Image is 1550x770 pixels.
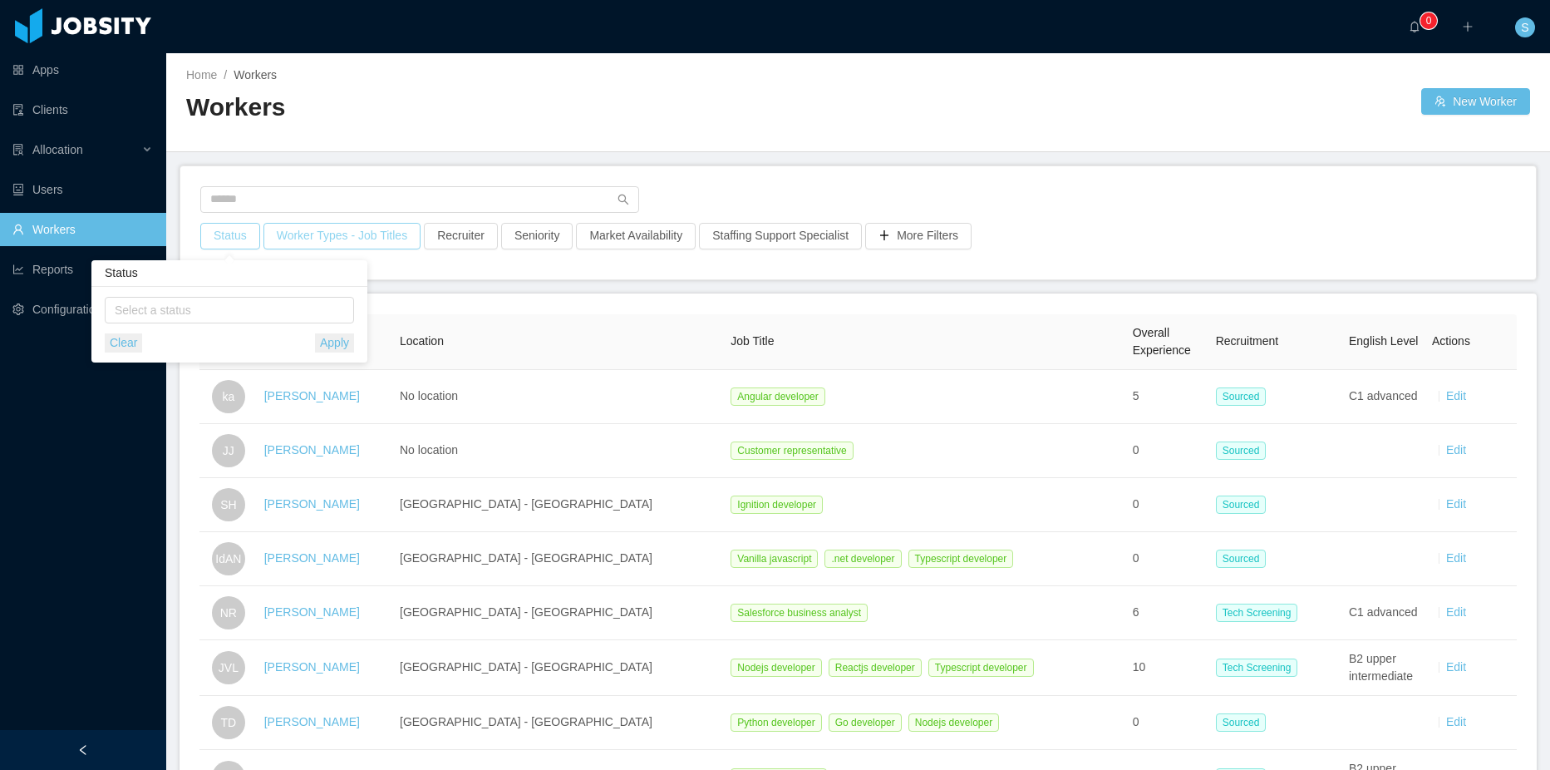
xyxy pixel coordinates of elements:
[1421,88,1530,115] button: icon: usergroup-addNew Worker
[263,223,421,249] button: Worker Types - Job Titles
[731,604,868,622] span: Salesforce business analyst
[1216,713,1267,732] span: Sourced
[1216,387,1267,406] span: Sourced
[1126,478,1209,532] td: 0
[220,488,236,521] span: SH
[731,550,818,568] span: Vanilla javascript
[1216,497,1273,511] a: Sourced
[264,443,360,457] a: [PERSON_NAME]
[186,91,859,125] h2: Workers
[12,53,153,86] a: icon: appstoreApps
[1446,715,1466,728] a: Edit
[222,380,234,413] span: ka
[12,144,24,155] i: icon: solution
[12,264,24,275] i: icon: line-chart
[200,223,260,249] button: Status
[393,424,724,478] td: No location
[12,304,24,315] i: icon: setting
[12,213,153,246] a: icon: userWorkers
[865,223,972,249] button: icon: plusMore Filters
[224,68,227,81] span: /
[1126,696,1209,750] td: 0
[1446,443,1466,457] a: Edit
[501,223,573,249] button: Seniority
[1342,586,1425,640] td: C1 advanced
[699,223,862,249] button: Staffing Support Specialist
[618,194,629,205] i: icon: search
[223,434,234,467] span: JJ
[1216,660,1305,674] a: Tech Screening
[1349,334,1418,348] span: English Level
[424,223,498,249] button: Recruiter
[393,640,724,696] td: [GEOGRAPHIC_DATA] - [GEOGRAPHIC_DATA]
[731,334,774,348] span: Job Title
[264,389,360,402] a: [PERSON_NAME]
[264,551,360,565] a: [PERSON_NAME]
[32,143,83,156] span: Allocation
[1446,551,1466,565] a: Edit
[1446,660,1466,674] a: Edit
[220,596,237,629] span: NR
[12,93,153,126] a: icon: auditClients
[1133,326,1191,357] span: Overall Experience
[1462,21,1474,32] i: icon: plus
[234,68,277,81] span: Workers
[393,370,724,424] td: No location
[829,713,902,732] span: Go developer
[1216,551,1273,565] a: Sourced
[824,550,901,568] span: .net developer
[32,303,101,316] span: Configuration
[219,651,239,684] span: JVL
[400,334,444,348] span: Location
[1126,370,1209,424] td: 5
[1216,715,1273,728] a: Sourced
[1216,550,1267,568] span: Sourced
[1216,496,1267,514] span: Sourced
[1432,334,1470,348] span: Actions
[221,706,237,739] span: TD
[32,263,73,276] span: Reports
[215,542,241,575] span: IdAN
[393,532,724,586] td: [GEOGRAPHIC_DATA] - [GEOGRAPHIC_DATA]
[928,659,1034,677] span: Typescript developer
[1126,532,1209,586] td: 0
[1342,370,1425,424] td: C1 advanced
[1446,389,1466,402] a: Edit
[264,605,360,619] a: [PERSON_NAME]
[393,696,724,750] td: [GEOGRAPHIC_DATA] - [GEOGRAPHIC_DATA]
[1216,443,1273,457] a: Sourced
[1446,605,1466,619] a: Edit
[908,713,999,732] span: Nodejs developer
[264,715,360,728] a: [PERSON_NAME]
[829,659,922,677] span: Reactjs developer
[1126,424,1209,478] td: 0
[12,173,153,206] a: icon: robotUsers
[1126,586,1209,640] td: 6
[1216,442,1267,460] span: Sourced
[264,660,360,674] a: [PERSON_NAME]
[908,550,1014,568] span: Typescript developer
[731,496,823,514] span: Ignition developer
[1420,12,1437,29] sup: 0
[1126,640,1209,696] td: 10
[1216,659,1298,677] span: Tech Screening
[576,223,696,249] button: Market Availability
[1342,640,1425,696] td: B2 upper intermediate
[1216,334,1278,348] span: Recruitment
[315,333,354,353] button: Apply
[264,497,360,511] a: [PERSON_NAME]
[393,586,724,640] td: [GEOGRAPHIC_DATA] - [GEOGRAPHIC_DATA]
[115,302,337,318] div: Select a status
[731,713,821,732] span: Python developer
[1216,605,1305,619] a: Tech Screening
[105,333,142,353] button: Clear
[731,442,853,460] span: Customer representative
[1216,389,1273,402] a: Sourced
[731,387,824,406] span: Angular developer
[1521,17,1528,37] span: S
[91,260,367,287] div: Status
[1446,497,1466,511] a: Edit
[1409,21,1420,32] i: icon: bell
[1216,604,1298,622] span: Tech Screening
